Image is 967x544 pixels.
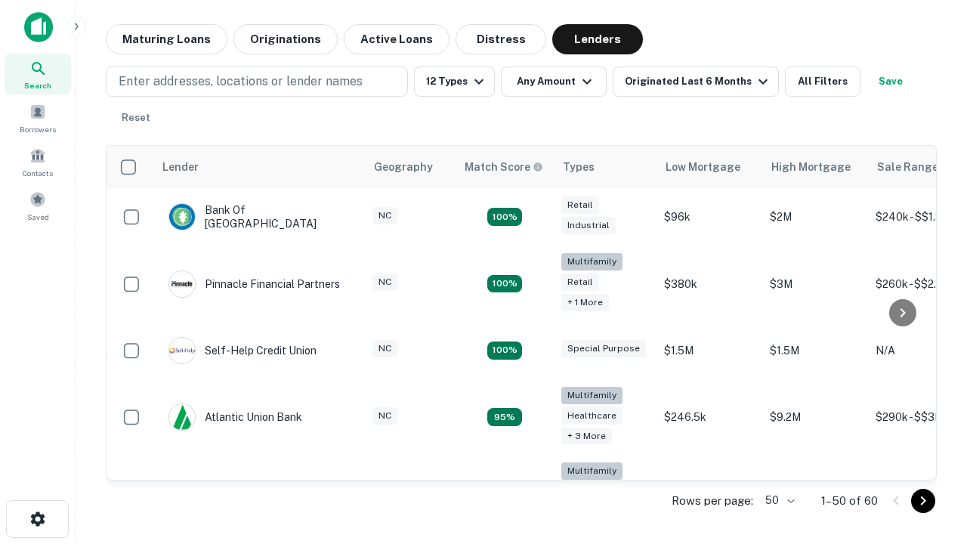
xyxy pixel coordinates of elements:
div: Self-help Credit Union [168,337,317,364]
p: Rows per page: [672,492,753,510]
button: Originated Last 6 Months [613,66,779,97]
th: Types [554,146,657,188]
div: Types [563,158,595,176]
div: Matching Properties: 11, hasApolloMatch: undefined [487,342,522,360]
th: High Mortgage [762,146,868,188]
button: Go to next page [911,489,935,513]
th: Lender [153,146,365,188]
div: Matching Properties: 9, hasApolloMatch: undefined [487,408,522,426]
div: NC [372,340,397,357]
div: Low Mortgage [666,158,740,176]
th: Geography [365,146,456,188]
button: Originations [233,24,338,54]
div: Lender [162,158,199,176]
button: All Filters [785,66,860,97]
div: 50 [759,490,797,512]
button: Save your search to get updates of matches that match your search criteria. [867,66,915,97]
span: Contacts [23,167,53,179]
div: Retail [561,274,599,291]
div: Retail [561,196,599,214]
div: High Mortgage [771,158,851,176]
div: Geography [374,158,433,176]
div: + 1 more [561,294,609,311]
span: Saved [27,211,49,223]
div: Healthcare [561,407,623,425]
div: Industrial [561,217,616,234]
th: Low Mortgage [657,146,762,188]
div: Pinnacle Financial Partners [168,270,340,298]
button: Maturing Loans [106,24,227,54]
a: Contacts [5,141,71,182]
div: Multifamily [561,387,623,404]
button: Enter addresses, locations or lender names [106,66,408,97]
td: $380k [657,246,762,322]
td: $3.2M [762,455,868,531]
img: picture [169,338,195,363]
div: Bank Of [GEOGRAPHIC_DATA] [168,203,350,230]
td: $96k [657,188,762,246]
div: NC [372,274,397,291]
button: 12 Types [414,66,495,97]
div: Capitalize uses an advanced AI algorithm to match your search with the best lender. The match sco... [465,159,543,175]
td: $246.5k [657,379,762,456]
img: picture [169,271,195,297]
td: $9.2M [762,379,868,456]
div: Multifamily [561,253,623,270]
td: $246k [657,455,762,531]
a: Search [5,54,71,94]
div: NC [372,407,397,425]
div: Matching Properties: 17, hasApolloMatch: undefined [487,275,522,293]
td: $3M [762,246,868,322]
th: Capitalize uses an advanced AI algorithm to match your search with the best lender. The match sco... [456,146,554,188]
h6: Match Score [465,159,540,175]
button: Reset [112,103,160,133]
div: Matching Properties: 15, hasApolloMatch: undefined [487,208,522,226]
button: Active Loans [344,24,450,54]
span: Search [24,79,51,91]
img: picture [169,404,195,430]
p: 1–50 of 60 [821,492,878,510]
iframe: Chat Widget [891,423,967,496]
div: Atlantic Union Bank [168,403,302,431]
button: Any Amount [501,66,607,97]
img: picture [169,204,195,230]
td: $2M [762,188,868,246]
div: Sale Range [877,158,938,176]
a: Borrowers [5,97,71,138]
div: NC [372,207,397,224]
img: capitalize-icon.png [24,12,53,42]
td: $1.5M [762,322,868,379]
div: Originated Last 6 Months [625,73,772,91]
div: The Fidelity Bank [168,480,291,507]
div: Multifamily [561,462,623,480]
span: Borrowers [20,123,56,135]
button: Lenders [552,24,643,54]
button: Distress [456,24,546,54]
p: Enter addresses, locations or lender names [119,73,363,91]
a: Saved [5,185,71,226]
div: + 3 more [561,428,612,445]
td: $1.5M [657,322,762,379]
div: Special Purpose [561,340,646,357]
